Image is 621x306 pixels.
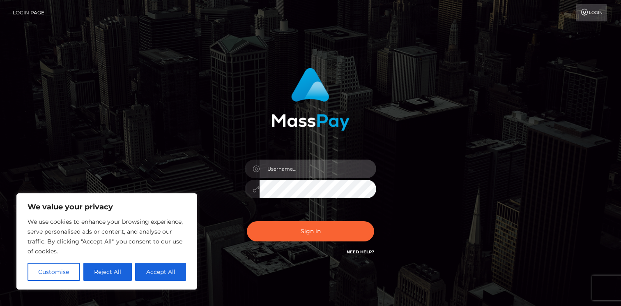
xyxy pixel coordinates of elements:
button: Accept All [135,263,186,281]
a: Login Page [13,4,44,21]
a: Need Help? [347,249,374,255]
p: We use cookies to enhance your browsing experience, serve personalised ads or content, and analys... [28,217,186,256]
input: Username... [260,160,376,178]
button: Sign in [247,221,374,241]
img: MassPay Login [271,68,350,131]
button: Reject All [83,263,132,281]
div: We value your privacy [16,193,197,290]
button: Customise [28,263,80,281]
a: Login [576,4,607,21]
p: We value your privacy [28,202,186,212]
